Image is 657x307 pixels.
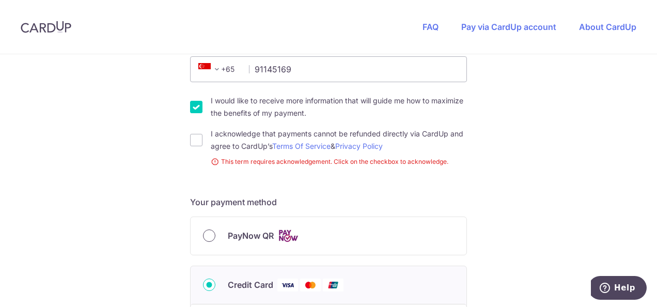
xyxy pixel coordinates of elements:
[300,279,321,291] img: Mastercard
[272,142,331,150] a: Terms Of Service
[323,279,343,291] img: Union Pay
[195,63,242,75] span: +65
[211,128,467,152] label: I acknowledge that payments cannot be refunded directly via CardUp and agree to CardUp’s &
[228,279,273,291] span: Credit Card
[211,95,467,119] label: I would like to receive more information that will guide me how to maximize the benefits of my pa...
[203,229,454,242] div: PayNow QR Cards logo
[461,22,556,32] a: Pay via CardUp account
[190,196,467,208] h5: Your payment method
[278,229,299,242] img: Cards logo
[277,279,298,291] img: Visa
[21,21,71,33] img: CardUp
[423,22,439,32] a: FAQ
[211,157,467,167] small: This term requires acknowledgement. Click on the checkbox to acknowledge.
[203,279,454,291] div: Credit Card Visa Mastercard Union Pay
[228,229,274,242] span: PayNow QR
[198,63,223,75] span: +65
[335,142,383,150] a: Privacy Policy
[591,276,647,302] iframe: Opens a widget where you can find more information
[579,22,636,32] a: About CardUp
